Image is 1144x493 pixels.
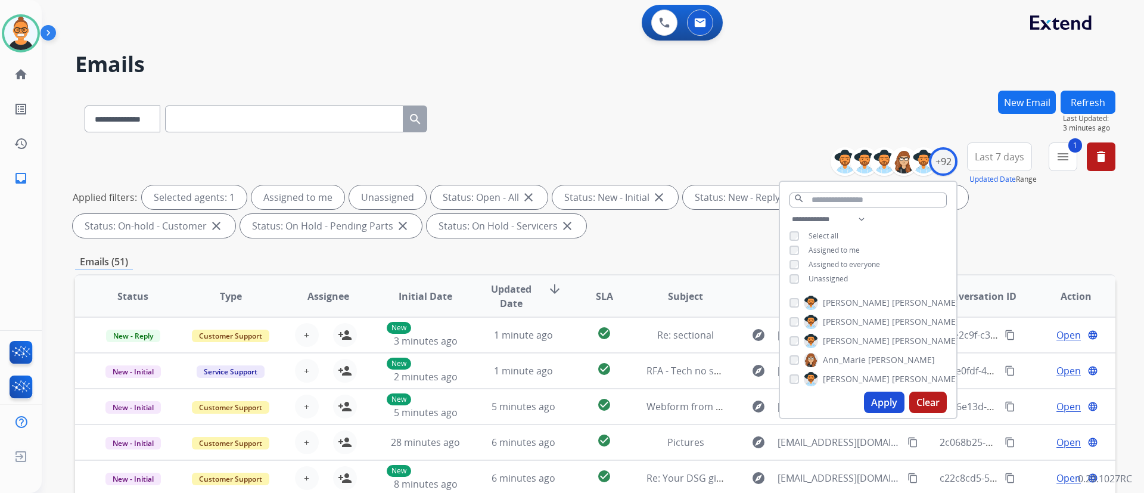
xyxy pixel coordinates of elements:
[295,323,319,347] button: +
[408,112,422,126] mat-icon: search
[552,185,678,209] div: Status: New - Initial
[295,430,319,454] button: +
[823,354,866,366] span: Ann_Marie
[657,328,714,342] span: Re: sectional
[1005,330,1015,340] mat-icon: content_copy
[868,354,935,366] span: [PERSON_NAME]
[1005,437,1015,448] mat-icon: content_copy
[1056,150,1070,164] mat-icon: menu
[929,147,958,176] div: +92
[304,399,309,414] span: +
[494,364,553,377] span: 1 minute ago
[492,436,555,449] span: 6 minutes ago
[105,473,161,485] span: New - Initial
[892,373,959,385] span: [PERSON_NAME]
[1094,150,1108,164] mat-icon: delete
[427,214,586,238] div: Status: On Hold - Servicers
[809,259,880,269] span: Assigned to everyone
[387,393,411,405] p: New
[304,328,309,342] span: +
[105,365,161,378] span: New - Initial
[940,289,1016,303] span: Conversation ID
[73,214,235,238] div: Status: On-hold - Customer
[907,473,918,483] mat-icon: content_copy
[809,245,860,255] span: Assigned to me
[14,102,28,116] mat-icon: list_alt
[668,289,703,303] span: Subject
[14,67,28,82] mat-icon: home
[823,297,890,309] span: [PERSON_NAME]
[809,274,848,284] span: Unassigned
[494,328,553,342] span: 1 minute ago
[548,282,562,296] mat-icon: arrow_downward
[969,174,1037,184] span: Range
[778,364,900,378] span: [EMAIL_ADDRESS][DOMAIN_NAME]
[1056,399,1081,414] span: Open
[338,328,352,342] mat-icon: person_add
[338,435,352,449] mat-icon: person_add
[338,471,352,485] mat-icon: person_add
[597,362,611,376] mat-icon: check_circle
[1078,472,1132,486] p: 0.20.1027RC
[864,392,904,413] button: Apply
[1056,471,1081,485] span: Open
[975,154,1024,159] span: Last 7 days
[823,373,890,385] span: [PERSON_NAME]
[998,91,1056,114] button: New Email
[597,326,611,340] mat-icon: check_circle
[1049,142,1077,171] button: 1
[192,401,269,414] span: Customer Support
[751,435,766,449] mat-icon: explore
[667,436,704,449] span: Pictures
[683,185,809,209] div: Status: New - Reply
[1005,473,1015,483] mat-icon: content_copy
[1087,437,1098,448] mat-icon: language
[794,193,804,204] mat-icon: search
[295,466,319,490] button: +
[304,364,309,378] span: +
[751,364,766,378] mat-icon: explore
[220,289,242,303] span: Type
[907,437,918,448] mat-icon: content_copy
[338,399,352,414] mat-icon: person_add
[1005,365,1015,376] mat-icon: content_copy
[295,395,319,418] button: +
[492,472,555,485] span: 6 minutes ago
[304,471,309,485] span: +
[304,435,309,449] span: +
[142,185,247,209] div: Selected agents: 1
[1018,275,1115,317] th: Action
[387,322,411,334] p: New
[75,255,133,269] p: Emails (51)
[75,52,1115,76] h2: Emails
[967,142,1032,171] button: Last 7 days
[596,289,613,303] span: SLA
[892,335,959,347] span: [PERSON_NAME]
[251,185,344,209] div: Assigned to me
[892,297,959,309] span: [PERSON_NAME]
[338,364,352,378] mat-icon: person_add
[394,370,458,383] span: 2 minutes ago
[909,392,947,413] button: Clear
[1087,365,1098,376] mat-icon: language
[751,328,766,342] mat-icon: explore
[73,190,137,204] p: Applied filters:
[646,472,802,485] span: Re: Your DSG gift card is on its way
[396,219,410,233] mat-icon: close
[1005,401,1015,412] mat-icon: content_copy
[192,437,269,449] span: Customer Support
[105,401,161,414] span: New - Initial
[4,17,38,50] img: avatar
[940,436,1122,449] span: 2c068b25-ba40-40a8-a3a3-460a827df162
[521,190,536,204] mat-icon: close
[597,469,611,483] mat-icon: check_circle
[778,399,900,414] span: [EMAIL_ADDRESS][DOMAIN_NAME]
[387,465,411,477] p: New
[307,289,349,303] span: Assignee
[751,471,766,485] mat-icon: explore
[394,334,458,348] span: 3 minutes ago
[823,316,890,328] span: [PERSON_NAME]
[484,282,539,311] span: Updated Date
[105,437,161,449] span: New - Initial
[349,185,426,209] div: Unassigned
